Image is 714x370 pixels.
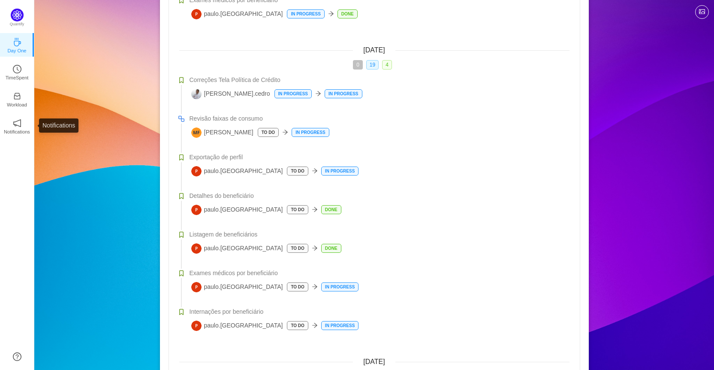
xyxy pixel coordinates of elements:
[191,321,202,331] img: P
[191,9,283,19] span: paulo.[GEOGRAPHIC_DATA]
[353,60,363,70] span: 0
[382,60,392,70] span: 4
[191,282,283,292] span: paulo.[GEOGRAPHIC_DATA]
[328,11,334,17] i: icon: arrow-right
[322,167,358,175] p: In Progress
[312,284,318,290] i: icon: arrow-right
[190,76,569,85] a: Correções Tela Política de Crédito
[190,230,569,239] a: Listagem de beneficiários
[322,283,358,291] p: In Progress
[287,283,307,291] p: To Do
[13,65,21,73] i: icon: clock-circle
[191,321,283,331] span: paulo.[GEOGRAPHIC_DATA]
[13,40,21,49] a: icon: coffeeDay One
[6,74,29,82] p: TimeSpent
[322,321,358,330] p: In Progress
[191,243,202,254] img: P
[191,89,270,99] span: [PERSON_NAME].cedro
[287,206,307,214] p: To Do
[13,38,21,46] i: icon: coffee
[191,166,283,176] span: paulo.[GEOGRAPHIC_DATA]
[191,127,253,138] span: [PERSON_NAME]
[4,128,30,136] p: Notifications
[258,128,278,136] p: To Do
[695,5,709,19] button: icon: picture
[191,166,202,176] img: P
[287,10,324,18] p: In Progress
[190,269,569,278] a: Exames médicos por beneficiário
[287,321,307,330] p: To Do
[10,21,24,27] p: Quantify
[363,46,385,54] span: [DATE]
[13,92,21,100] i: icon: inbox
[312,168,318,174] i: icon: arrow-right
[190,307,264,316] span: Internações por beneficiário
[13,67,21,76] a: icon: clock-circleTimeSpent
[13,119,21,127] i: icon: notification
[275,90,311,98] p: In Progress
[7,47,26,55] p: Day One
[322,206,341,214] p: Done
[7,101,27,109] p: Workload
[190,153,243,162] span: Exportação de perfil
[315,91,321,97] i: icon: arrow-right
[190,269,278,278] span: Exames médicos por beneficiário
[190,191,569,200] a: Detalhes do beneficiário
[190,114,569,123] a: Revisão faixas de consumo
[282,129,288,135] i: icon: arrow-right
[322,244,341,252] p: Done
[287,244,307,252] p: To Do
[292,128,328,136] p: In Progress
[191,205,202,215] img: P
[325,90,362,98] p: In Progress
[190,230,258,239] span: Listagem de beneficiários
[366,60,379,70] span: 19
[191,205,283,215] span: paulo.[GEOGRAPHIC_DATA]
[191,89,202,99] img: C
[287,167,307,175] p: To Do
[190,76,280,85] span: Correções Tela Política de Crédito
[191,9,202,19] img: P
[13,352,21,361] a: icon: question-circle
[190,191,254,200] span: Detalhes do beneficiário
[13,94,21,103] a: icon: inboxWorkload
[190,153,569,162] a: Exportação de perfil
[363,358,385,365] span: [DATE]
[190,307,569,316] a: Internações por beneficiário
[312,322,318,328] i: icon: arrow-right
[190,114,263,123] span: Revisão faixas de consumo
[191,243,283,254] span: paulo.[GEOGRAPHIC_DATA]
[312,245,318,251] i: icon: arrow-right
[11,9,24,21] img: Quantify
[312,206,318,212] i: icon: arrow-right
[13,121,21,130] a: icon: notificationNotifications
[191,127,202,138] img: ME
[338,10,357,18] p: Done
[191,282,202,292] img: P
